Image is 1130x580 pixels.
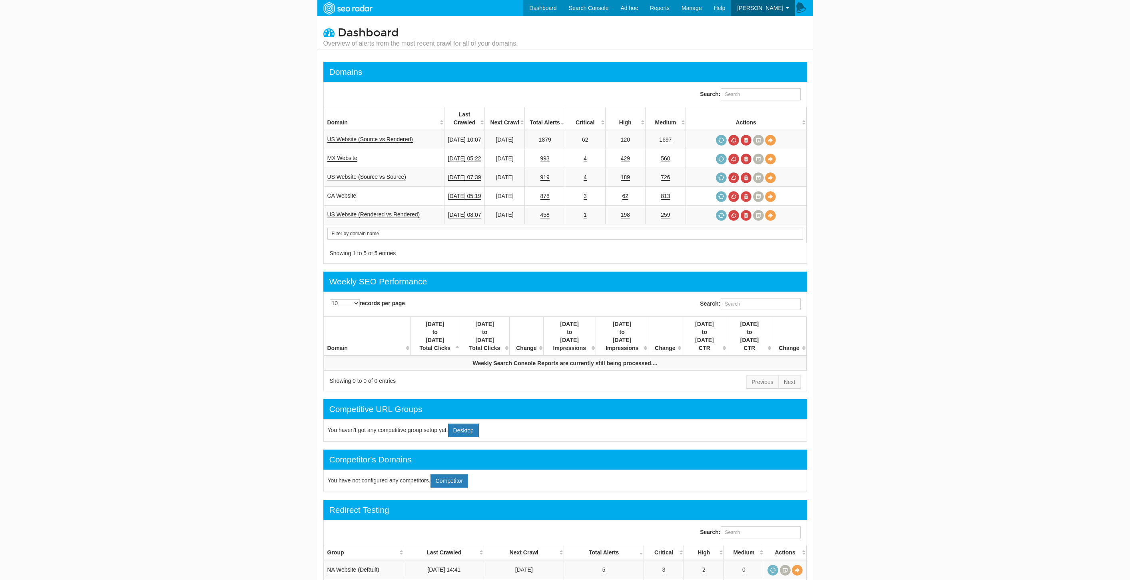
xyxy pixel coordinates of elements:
[728,172,739,183] a: Cancel in-progress audit
[410,317,460,356] th: 09/06/2025 to 09/12/2025 Total Clicks : activate to sort column descending
[767,565,778,576] a: Request a crawl
[404,545,484,560] th: Last Crawled: activate to sort column descending
[621,212,630,218] a: 198
[602,566,606,573] a: 5
[741,172,751,183] a: Delete most recent audit
[565,107,605,130] th: Critical: activate to sort column descending
[622,193,629,200] a: 62
[540,212,550,218] a: 458
[746,375,778,389] a: Previous
[716,191,727,202] a: Request a crawl
[741,154,751,164] a: Delete most recent audit
[779,375,801,389] a: Next
[539,136,551,143] a: 1879
[765,172,776,183] a: View Domain Overview
[648,317,682,356] th: Change : activate to sort column ascending
[324,545,404,560] th: Group: activate to sort column ascending
[329,403,423,415] div: Competitive URL Groups
[716,172,727,183] a: Request a crawl
[327,192,357,199] a: CA Website
[662,566,666,573] a: 3
[543,317,596,356] th: 09/06/2025 to 09/12/2025 Impressions : activate to sort column ascending
[448,424,479,437] a: Desktop
[584,212,587,218] a: 1
[484,107,525,130] th: Next Crawl: activate to sort column descending
[700,526,800,538] label: Search:
[620,5,638,11] span: Ad hoc
[765,154,776,164] a: View Domain Overview
[686,107,806,130] th: Actions: activate to sort column ascending
[448,193,481,200] a: [DATE] 05:19
[721,526,801,538] input: Search:
[323,419,807,442] div: You haven't got any competitive group setup yet.
[473,360,658,366] strong: Weekly Search Console Reports are currently still being processed....
[737,5,783,11] span: [PERSON_NAME]
[584,174,587,181] a: 4
[661,193,670,200] a: 813
[621,174,630,181] a: 189
[772,317,806,356] th: Change : activate to sort column ascending
[330,377,555,385] div: Showing 0 to 0 of 0 entries
[765,135,776,146] a: View Domain Overview
[564,545,644,560] th: Total Alerts: activate to sort column ascending
[484,206,525,224] td: [DATE]
[765,191,776,202] a: View Domain Overview
[329,66,363,78] div: Domains
[484,130,525,149] td: [DATE]
[780,565,791,576] a: Crawl History
[716,135,727,146] a: Request a crawl
[684,545,724,560] th: High: activate to sort column descending
[605,107,646,130] th: High: activate to sort column descending
[584,155,587,162] a: 4
[448,155,481,162] a: [DATE] 05:22
[792,565,803,576] a: View Bundle Overview
[323,27,335,38] i: 
[444,107,485,130] th: Last Crawled: activate to sort column descending
[700,88,800,100] label: Search:
[716,154,727,164] a: Request a crawl
[329,454,412,466] div: Competitor's Domains
[753,172,764,183] a: Crawl History
[329,276,427,288] div: Weekly SEO Performance
[582,136,588,143] a: 62
[460,317,509,356] th: 09/13/2025 to 09/19/2025 Total Clicks : activate to sort column ascending
[448,212,481,218] a: [DATE] 08:07
[621,155,630,162] a: 429
[721,88,801,100] input: Search:
[661,174,670,181] a: 726
[764,545,806,560] th: Actions: activate to sort column ascending
[330,299,405,307] label: records per page
[430,474,468,488] a: Competitor
[540,174,550,181] a: 919
[742,566,745,573] a: 0
[644,545,684,560] th: Critical: activate to sort column descending
[323,39,518,48] small: Overview of alerts from the most recent crawl for all of your domains.
[525,107,565,130] th: Total Alerts: activate to sort column ascending
[540,155,550,162] a: 993
[714,5,725,11] span: Help
[753,135,764,146] a: Crawl History
[728,191,739,202] a: Cancel in-progress audit
[584,193,587,200] a: 3
[327,174,406,180] a: US Website (Source vs Source)
[484,187,525,206] td: [DATE]
[323,470,807,492] div: You have not configured any competitors.
[700,298,800,310] label: Search:
[728,154,739,164] a: Cancel in-progress audit
[702,566,706,573] a: 2
[724,545,764,560] th: Medium: activate to sort column descending
[661,155,670,162] a: 560
[448,174,481,181] a: [DATE] 07:39
[741,210,751,221] a: Delete most recent audit
[682,317,727,356] th: 09/06/2025 to 09/12/2025 CTR : activate to sort column ascending
[324,107,444,130] th: Domain: activate to sort column ascending
[596,317,648,356] th: 09/13/2025 to 09/19/2025 Impressions : activate to sort column ascending
[320,1,375,16] img: SEORadar
[728,135,739,146] a: Cancel in-progress audit
[682,5,702,11] span: Manage
[621,136,630,143] a: 120
[327,228,803,240] input: Search
[721,298,801,310] input: Search:
[741,191,751,202] a: Delete most recent audit
[484,545,564,560] th: Next Crawl: activate to sort column descending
